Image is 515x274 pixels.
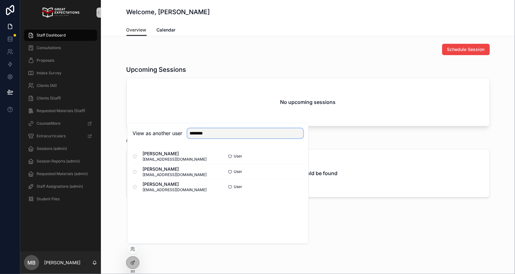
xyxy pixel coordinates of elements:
a: Clients (All) [24,80,97,91]
span: Sessions (admin) [37,146,67,151]
a: Student Files [24,193,97,205]
div: scrollable content [20,25,101,213]
span: Consultations [37,45,61,50]
h2: View as another user [132,129,182,137]
span: User [234,169,242,174]
a: Requested Materials (admin) [24,168,97,180]
a: Proposals [24,55,97,66]
span: User [234,184,242,189]
span: Proposals [37,58,54,63]
a: Requested Materials (Staff) [24,105,97,117]
span: Clients (All) [37,83,57,88]
span: User [234,154,242,159]
span: Intake Survey [37,71,61,76]
h1: Outstanding Session Reports [126,136,214,145]
span: Extracurriculars [37,134,66,139]
span: Session Reports (admin) [37,159,80,164]
span: Schedule Session [447,46,485,53]
a: Consultations [24,42,97,54]
h1: Welcome, [PERSON_NAME] [126,8,210,16]
a: Session Reports (admin) [24,156,97,167]
a: Sessions (admin) [24,143,97,154]
a: Clients (Staff) [24,93,97,104]
a: Overview [126,24,147,36]
span: [EMAIL_ADDRESS][DOMAIN_NAME] [143,157,207,162]
span: [PERSON_NAME] [143,151,207,157]
img: App logo [42,8,79,18]
a: CounselMore [24,118,97,129]
h1: Upcoming Sessions [126,65,186,74]
span: [PERSON_NAME] [143,166,207,172]
span: Overview [126,27,147,33]
span: Calendar [157,27,176,33]
button: Schedule Session [442,44,490,55]
a: Calendar [157,24,176,37]
span: Student Files [37,197,60,202]
a: Extracurriculars [24,130,97,142]
span: Staff Assignations (admin) [37,184,83,189]
a: Staff Dashboard [24,30,97,41]
p: [PERSON_NAME] [44,260,80,266]
span: Staff Dashboard [37,33,66,38]
span: [EMAIL_ADDRESS][DOMAIN_NAME] [143,172,207,177]
span: Requested Materials (admin) [37,171,88,176]
span: CounselMore [37,121,61,126]
span: [EMAIL_ADDRESS][DOMAIN_NAME] [143,187,207,192]
a: Intake Survey [24,67,97,79]
span: Clients (Staff) [37,96,61,101]
span: [PERSON_NAME] [143,181,207,187]
span: MB [27,259,36,266]
a: Staff Assignations (admin) [24,181,97,192]
h2: No upcoming sessions [280,98,336,106]
span: Requested Materials (Staff) [37,108,85,113]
